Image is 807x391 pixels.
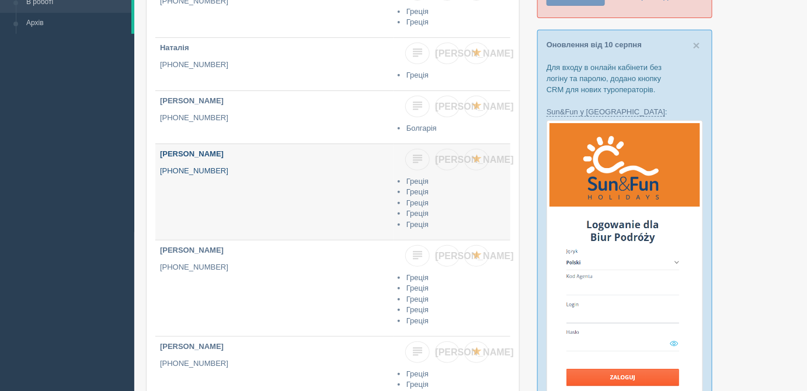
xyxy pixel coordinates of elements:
a: Оновлення від 10 серпня [547,40,642,49]
p: [PHONE_NUMBER] [160,113,389,124]
p: Для входу в онлайн кабінети без логіну та паролю, додано кнопку CRM для нових туроператорів. [547,62,703,95]
span: [PERSON_NAME] [436,155,514,165]
a: Греція [406,305,429,314]
p: [PHONE_NUMBER] [160,166,389,177]
a: Греція [406,273,429,282]
b: [PERSON_NAME] [160,96,224,105]
span: [PERSON_NAME] [436,347,514,357]
a: Болгарія [406,124,437,132]
b: [PERSON_NAME] [160,149,224,158]
a: Греція [406,71,429,79]
a: Греція [406,369,429,378]
a: Греція [406,295,429,303]
a: Греція [406,198,429,207]
a: [PERSON_NAME] [435,43,460,64]
a: Греція [406,177,429,186]
span: [PERSON_NAME] [436,48,514,58]
a: Греція [406,316,429,325]
span: [PERSON_NAME] [436,251,514,261]
a: Греція [406,7,429,16]
a: [PERSON_NAME] [PHONE_NUMBER] [155,91,394,144]
span: [PERSON_NAME] [436,102,514,111]
a: Греція [406,220,429,229]
a: Греція [406,284,429,292]
a: [PERSON_NAME] [PHONE_NUMBER] [155,240,394,336]
a: [PERSON_NAME] [435,341,460,363]
a: Греція [406,18,429,26]
b: [PERSON_NAME] [160,246,224,254]
a: [PERSON_NAME] [435,96,460,117]
a: Архів [21,13,131,34]
p: [PHONE_NUMBER] [160,262,389,273]
span: × [693,39,700,52]
p: [PHONE_NUMBER] [160,358,389,369]
p: : [547,106,703,117]
a: [PERSON_NAME] [435,245,460,267]
button: Close [693,39,700,51]
p: [PHONE_NUMBER] [160,60,389,71]
a: Греція [406,380,429,389]
a: Греція [406,187,429,196]
a: Наталія [PHONE_NUMBER] [155,38,394,90]
b: [PERSON_NAME] [160,342,224,351]
a: [PERSON_NAME] [435,149,460,170]
a: Греція [406,209,429,218]
a: [PERSON_NAME] [PHONE_NUMBER] [155,144,394,240]
b: Наталія [160,43,189,52]
a: Sun&Fun у [GEOGRAPHIC_DATA] [547,107,665,117]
